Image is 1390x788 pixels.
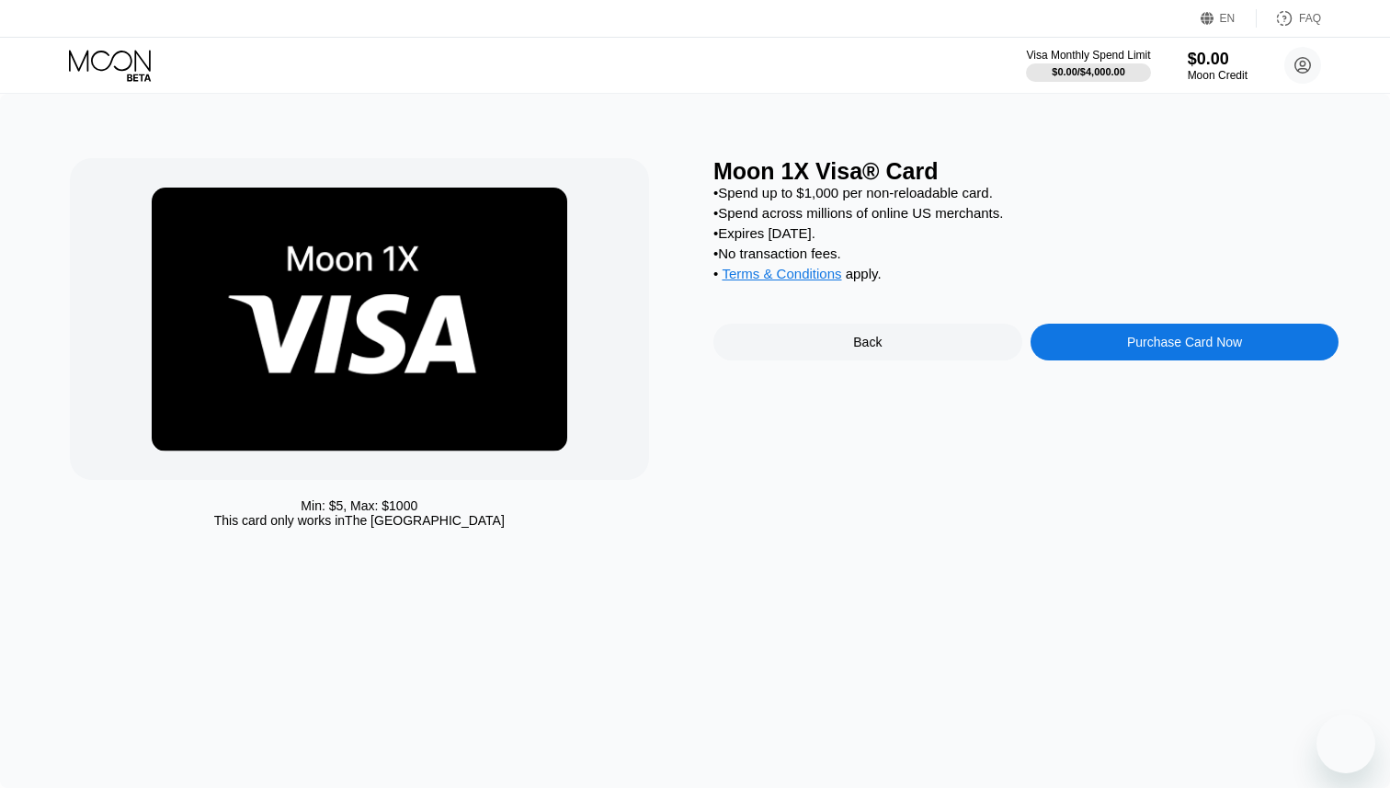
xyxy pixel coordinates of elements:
div: FAQ [1257,9,1321,28]
div: Back [713,324,1022,360]
div: $0.00 / $4,000.00 [1052,66,1125,77]
div: $0.00Moon Credit [1188,50,1248,82]
div: Visa Monthly Spend Limit [1026,49,1150,62]
div: This card only works in The [GEOGRAPHIC_DATA] [214,513,505,528]
div: Moon 1X Visa® Card [713,158,1339,185]
div: • Expires [DATE]. [713,225,1339,241]
div: • apply . [713,266,1339,286]
div: Min: $ 5 , Max: $ 1000 [301,498,417,513]
div: Purchase Card Now [1127,335,1242,349]
div: $0.00 [1188,50,1248,69]
div: • Spend across millions of online US merchants. [713,205,1339,221]
div: • Spend up to $1,000 per non-reloadable card. [713,185,1339,200]
div: • No transaction fees. [713,246,1339,261]
div: FAQ [1299,12,1321,25]
div: EN [1201,9,1257,28]
iframe: Button to launch messaging window [1316,714,1375,773]
div: EN [1220,12,1236,25]
div: Purchase Card Now [1031,324,1339,360]
div: Visa Monthly Spend Limit$0.00/$4,000.00 [1026,49,1150,82]
div: Terms & Conditions [722,266,841,286]
span: Terms & Conditions [722,266,841,281]
div: Moon Credit [1188,69,1248,82]
div: Back [853,335,882,349]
